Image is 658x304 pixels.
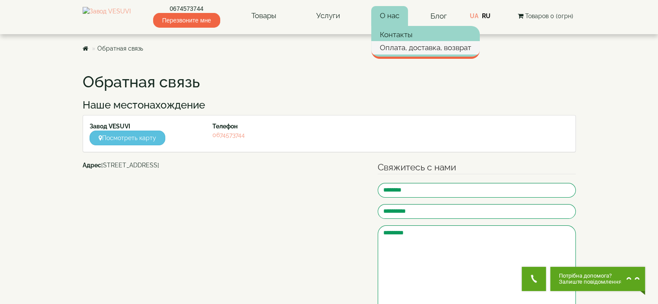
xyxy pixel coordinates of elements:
[83,74,576,91] h1: Обратная связь
[212,131,245,138] a: 0674573744
[83,7,131,25] img: Завод VESUVI
[308,6,349,26] a: Услуги
[83,162,101,169] b: Адрес
[481,13,490,19] a: RU
[378,161,576,174] legend: Свяжитесь с нами
[97,45,143,52] a: Обратная связь
[430,12,447,20] a: Блог
[515,11,576,21] button: Товаров 0 (0грн)
[469,13,478,19] a: UA
[83,161,365,170] address: [STREET_ADDRESS]
[559,279,622,285] span: Залиште повідомлення
[212,123,238,130] strong: Телефон
[525,13,573,19] span: Товаров 0 (0грн)
[153,4,220,13] a: 0674573744
[83,99,576,111] h3: Наше местонахождение
[522,267,546,291] button: Get Call button
[90,123,130,130] strong: Завод VESUVI
[243,6,285,26] a: Товары
[371,41,480,54] a: Оплата, доставка, возврат
[153,13,220,28] span: Перезвоните мне
[550,267,645,291] button: Chat button
[371,6,408,26] a: О нас
[371,28,480,41] a: Контакты
[559,273,622,279] span: Потрібна допомога?
[90,131,165,145] a: Посмотреть карту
